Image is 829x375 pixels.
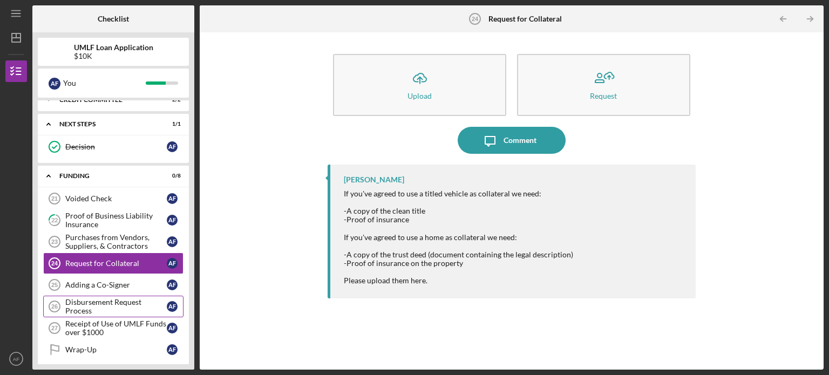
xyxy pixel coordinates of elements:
div: Request [590,92,617,100]
div: A F [167,344,178,355]
b: UMLF Loan Application [74,43,153,52]
div: Adding a Co-Signer [65,281,167,289]
button: Request [517,54,690,116]
tspan: 22 [51,217,58,224]
div: Comment [504,127,536,154]
tspan: 25 [51,282,58,288]
div: 1 / 1 [161,121,181,127]
button: Upload [333,54,506,116]
div: A F [167,141,178,152]
b: Checklist [98,15,129,23]
a: 26Disbursement Request ProcessAF [43,296,184,317]
div: You [63,74,146,92]
a: 21Voided CheckAF [43,188,184,209]
div: A F [167,215,178,226]
div: $10K [74,52,153,60]
div: If you've agreed to use a titled vehicle as collateral we need: -A copy of the clean title -Proof... [344,189,573,285]
a: 23Purchases from Vendors, Suppliers, & ContractorsAF [43,231,184,253]
div: Receipt of Use of UMLF Funds over $1000 [65,319,167,337]
a: 27Receipt of Use of UMLF Funds over $1000AF [43,317,184,339]
div: A F [167,258,178,269]
div: A F [167,193,178,204]
a: 25Adding a Co-SignerAF [43,274,184,296]
button: AF [5,348,27,370]
tspan: 27 [51,325,58,331]
div: Decision [65,142,167,151]
a: 24Request for CollateralAF [43,253,184,274]
div: [PERSON_NAME] [344,175,404,184]
div: Request for Collateral [65,259,167,268]
div: A F [167,301,178,312]
text: AF [13,356,19,362]
div: Purchases from Vendors, Suppliers, & Contractors [65,233,167,250]
tspan: 24 [472,16,479,22]
a: DecisionAF [43,136,184,158]
tspan: 23 [51,238,58,245]
div: Proof of Business Liability Insurance [65,212,167,229]
div: Next Steps [59,121,154,127]
tspan: 21 [51,195,58,202]
button: Comment [458,127,566,154]
tspan: 24 [51,260,58,267]
div: Disbursement Request Process [65,298,167,315]
div: 0 / 8 [161,173,181,179]
div: Wrap-Up [65,345,167,354]
a: 22Proof of Business Liability InsuranceAF [43,209,184,231]
div: Voided Check [65,194,167,203]
div: A F [167,236,178,247]
a: Wrap-UpAF [43,339,184,360]
tspan: 26 [51,303,58,310]
div: A F [49,78,60,90]
div: Upload [407,92,432,100]
div: A F [167,323,178,333]
b: Request for Collateral [488,15,562,23]
div: Funding [59,173,154,179]
div: A F [167,279,178,290]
